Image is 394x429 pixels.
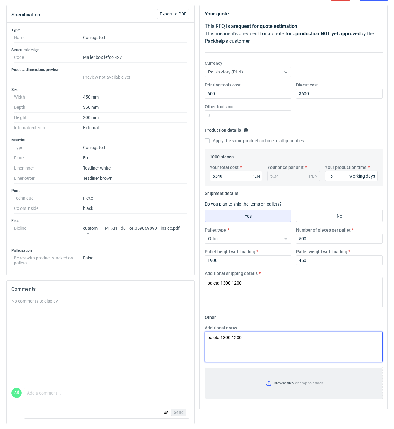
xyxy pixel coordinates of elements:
[208,236,219,241] span: Other
[83,143,187,153] dd: Corrugated
[11,298,189,304] div: No comments to display
[296,255,383,265] input: 0
[14,153,83,163] dt: Flute
[205,60,222,66] label: Currency
[11,218,189,223] h3: Files
[234,23,297,29] strong: request for quote estimation
[205,255,291,265] input: 0
[11,47,189,52] h3: Structural design
[205,325,237,331] label: Additional notes
[325,171,378,181] input: 0
[296,89,383,99] input: 0
[205,188,238,196] legend: Shipment details
[296,234,383,244] input: 0
[11,388,22,398] figcaption: AŚ
[83,102,187,113] dd: 350 mm
[14,253,83,265] dt: Boxes with product stacked on pallets
[205,125,248,133] legend: Production details
[325,164,366,170] label: Your production time
[14,33,83,43] dt: Name
[267,164,304,170] label: Your price per unit
[208,69,243,74] span: Polish złoty (PLN)
[83,226,187,236] p: custom____MTXN__d0__oR359869890__inside.pdf
[296,249,347,255] label: Pallet weight with loading
[205,249,255,255] label: Pallet height with loading
[205,82,241,88] label: Printing tools cost
[295,31,361,37] strong: production NOT yet approved
[205,110,291,120] input: 0
[14,52,83,63] dt: Code
[309,173,317,179] div: PLN
[205,104,236,110] label: Other tools cost
[210,152,234,159] legend: 1000 pieces
[14,163,83,173] dt: Liner inner
[296,227,351,233] label: Number of pieces per pallet
[160,12,186,16] span: Export to PDF
[210,171,262,181] input: 0
[83,92,187,102] dd: 450 mm
[205,23,383,45] p: This RFQ is a . This means it's a request for a quote for a by the Packhelp's customer.
[157,9,189,19] button: Export to PDF
[83,33,187,43] dd: Corrugated
[205,138,304,144] label: Apply the same production time to all quantities
[14,203,83,214] dt: Colors inside
[205,89,291,99] input: 0
[205,11,229,17] strong: Your quote
[174,410,184,414] span: Send
[296,82,318,88] label: Diecut cost
[11,67,189,72] h3: Product dimensions preview
[205,277,383,307] textarea: paleta 1300-1200
[205,201,282,206] label: Do you plan to ship the items on pallets?
[83,75,132,80] span: Preview not available yet.
[171,409,186,416] button: Send
[14,123,83,133] dt: Internal/external
[11,285,189,293] h2: Comments
[11,87,189,92] h3: Size
[83,173,187,184] dd: Testliner brown
[11,248,189,253] h3: Palletization
[83,193,187,203] dd: Flexo
[210,164,239,170] label: Your total cost
[83,163,187,173] dd: Testliner white
[11,7,40,22] button: Specification
[11,188,189,193] h3: Print
[14,143,83,153] dt: Type
[11,28,189,33] h3: Type
[205,210,291,222] label: Yes
[83,253,187,265] dd: False
[205,367,382,399] label: or drop to attach
[205,270,258,276] label: Additional shipping details
[83,52,187,63] dd: Mailer box fefco 427
[205,332,383,362] textarea: paleta 1300-1200
[83,153,187,163] dd: Eb
[14,113,83,123] dt: Height
[83,123,187,133] dd: External
[205,227,226,233] label: Pallet type
[349,173,375,179] div: working days
[252,173,260,179] div: PLN
[14,102,83,113] dt: Depth
[14,193,83,203] dt: Technique
[296,210,383,222] label: No
[11,138,189,143] h3: Material
[14,92,83,102] dt: Width
[83,113,187,123] dd: 200 mm
[83,203,187,214] dd: black
[11,388,22,398] div: Adrian Świerżewski
[205,312,216,320] legend: Other
[14,223,83,243] dt: Dieline
[14,173,83,184] dt: Liner outer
